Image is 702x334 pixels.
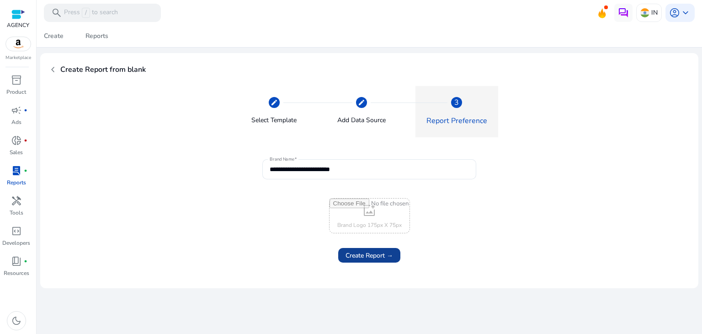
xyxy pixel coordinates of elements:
span: lab_profile [11,165,22,176]
span: dark_mode [11,315,22,326]
p: Ads [11,118,21,126]
p: Developers [2,239,30,247]
span: handyman [11,195,22,206]
p: Press to search [64,8,118,18]
p: Marketplace [5,54,31,61]
span: book_4 [11,256,22,267]
span: / [82,8,90,18]
span: fiber_manual_record [24,259,27,263]
span: fiber_manual_record [24,139,27,142]
p: IN [651,5,658,21]
p: Tools [10,209,23,217]
img: in.svg [640,8,649,17]
span: inventory_2 [11,75,22,86]
div: Create [44,33,64,39]
mat-icon: create [358,99,365,106]
button: Create Report → [338,248,400,263]
span: keyboard_arrow_down [680,7,691,18]
span: code_blocks [11,226,22,237]
p: Sales [10,148,23,156]
p: AGENCY [7,21,29,29]
div: Add Data Source [337,115,386,125]
span: fiber_manual_record [24,169,27,172]
mat-label: Brand Name [270,156,294,162]
div: Reports [85,33,108,39]
div: Select Template [251,115,297,125]
div: Report Preference [426,115,487,126]
span: search [51,7,62,18]
p: Reports [7,178,26,187]
mat-icon: create [271,99,278,106]
span: chevron_left [48,64,58,75]
h3: Create Report from blank [60,60,146,79]
p: Resources [4,269,29,277]
p: Product [6,88,26,96]
span: 3 [454,97,459,108]
span: donut_small [11,135,22,146]
span: fiber_manual_record [24,108,27,112]
span: Create Report → [346,251,393,260]
img: amazon.svg [6,37,31,51]
span: account_circle [669,7,680,18]
span: campaign [11,105,22,116]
